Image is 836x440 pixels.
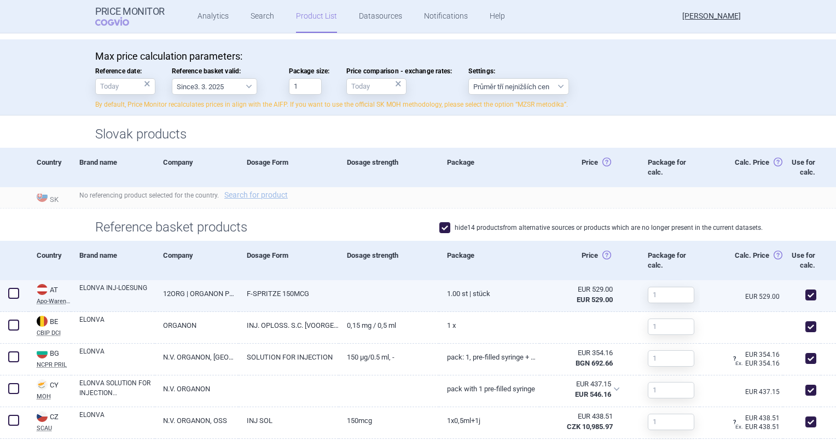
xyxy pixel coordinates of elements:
input: Package size: [289,78,322,95]
a: Price MonitorCOGVIO [95,6,165,27]
div: × [395,78,402,90]
div: Brand name [71,148,155,187]
a: EUR 354.16 [735,351,783,358]
span: Package size: [289,67,330,75]
a: N.V. ORGANON, [GEOGRAPHIC_DATA] [155,344,239,370]
abbr: Ex-Factory bez DPH zo zdroja [548,348,613,368]
a: PACK WITH 1 PRE-FILLED SYRINGE [439,375,539,402]
a: INJ. OPLOSS. S.C. [VOORGEV. SPUIT] [239,312,339,339]
div: EUR 438.51 [548,412,613,421]
div: Package [439,241,539,280]
div: Brand name [71,241,155,280]
a: ELONVA SOLUTION FOR INJECTION 150MCG/0.5ML [79,378,155,398]
abbr: Nájdená cena bez DPH a OP lekárne [547,379,611,399]
a: SOLUTION FOR INJECTION [239,344,339,370]
a: ORGANON [155,312,239,339]
span: ? [731,356,738,362]
input: 1 [648,382,694,398]
div: Dosage Form [239,241,339,280]
select: Settings: [468,78,569,95]
span: Ex. [735,424,743,430]
a: ELONVA INJ-LOESUNG [79,283,155,303]
div: Price [539,241,640,280]
a: EUR 438.51 [735,415,783,421]
a: ELONVA [79,410,155,430]
div: Company [155,241,239,280]
div: Country [28,148,71,187]
div: Calc. Price [699,148,782,187]
div: EUR 354.16 [548,348,613,358]
a: ELONVA [79,315,155,334]
img: Belgium [37,316,48,327]
div: EUR 437.15 [547,379,611,389]
a: ATATApo-Warenv.I [28,283,71,304]
div: EUR 437.15EUR 546.16 [539,375,626,403]
a: CYCYMOH [28,378,71,400]
span: Settings: [468,67,569,75]
label: hide 14 products from alternative sources or products which are no longer present in the current ... [439,222,763,233]
span: Price comparison - exchange rates: [346,67,452,75]
a: ELONVA [79,346,155,366]
div: BE [37,316,71,328]
a: BEBECBIP DCI [28,315,71,336]
strong: Price Monitor [95,6,165,17]
p: By default, Price Monitor recalculates prices in align with the AIFP. If you want to use the offi... [95,100,741,109]
a: 150 µg/0.5 ml, - [339,344,439,370]
span: Reference date: [95,67,155,75]
input: 1 [648,350,694,367]
abbr: NCPR PRIL [37,362,71,368]
img: Slovakia [37,191,48,202]
a: 1X0,5ML+1J [439,407,539,434]
span: No referencing product selected for the country. [79,192,293,199]
div: EUR 438.51 [735,421,783,432]
input: 1 [648,414,694,430]
abbr: CBIP DCI [37,330,71,336]
span: Reference basket valid: [172,67,272,75]
div: Price [539,148,640,187]
abbr: Apo-Warenv.I [37,298,71,304]
div: AT [37,284,71,296]
a: 1 x [439,312,539,339]
div: Package for calc. [640,148,699,187]
div: Package for calc. [640,241,699,280]
a: CZCZSCAU [28,410,71,431]
img: Cyprus [37,379,48,390]
a: EUR 529.00 [745,293,783,300]
a: 0,15 mg / 0,5 ml [339,312,439,339]
div: Dosage strength [339,148,439,187]
abbr: Ex-Factory bez DPH zo zdroja [548,412,613,431]
input: 1 [648,287,694,303]
strong: EUR 529.00 [577,296,613,304]
p: Max price calculation parameters: [95,50,741,62]
h1: Slovak products [95,126,741,142]
a: 1.00 ST | Stück [439,280,539,307]
strong: BGN 692.66 [576,359,613,367]
span: Ex. [735,360,743,366]
strong: CZK 10,985.97 [567,422,613,431]
div: EUR 529.00 [548,285,613,294]
div: Calc. Price [699,241,782,280]
div: Use for calc. [782,241,821,280]
input: Reference date:× [95,78,155,95]
strong: EUR 546.16 [575,390,611,398]
div: EUR 354.16 [735,358,783,369]
a: 150MCG [339,407,439,434]
abbr: Ex-Factory bez DPH zo zdroja [548,285,613,304]
span: COGVIO [95,17,144,26]
div: BG [37,348,71,360]
div: Company [155,148,239,187]
a: BGBGNCPR PRIL [28,346,71,368]
img: Czech Republic [37,411,48,422]
img: Austria [37,284,48,295]
div: Dosage strength [339,241,439,280]
a: N.V. ORGANON, OSS [155,407,239,434]
abbr: MOH [37,393,71,400]
h1: Reference basket products [95,219,741,235]
input: Price comparison - exchange rates:× [346,78,407,95]
a: Search for product [224,191,288,199]
div: Dosage Form [239,148,339,187]
span: SK [28,190,71,206]
div: Country [28,241,71,280]
img: Bulgaria [37,348,48,358]
a: F-SPRITZE 150MCG [239,280,339,307]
